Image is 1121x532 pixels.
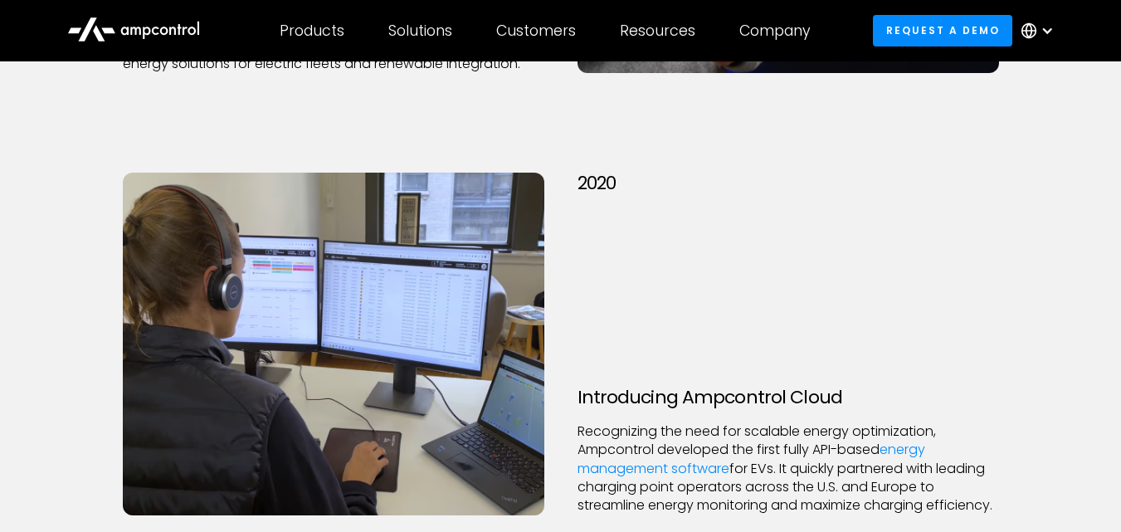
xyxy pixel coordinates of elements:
[496,22,576,40] div: Customers
[123,173,544,515] img: Ampcontrol team member working at computer
[578,422,999,515] p: Recognizing the need for scalable energy optimization, Ampcontrol developed the first fully API-b...
[739,22,811,40] div: Company
[620,22,695,40] div: Resources
[280,22,344,40] div: Products
[388,22,452,40] div: Solutions
[873,15,1012,46] a: Request a demo
[578,173,616,194] div: 2020
[578,440,925,477] a: energy management software
[578,387,999,408] h3: Introducing Ampcontrol Cloud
